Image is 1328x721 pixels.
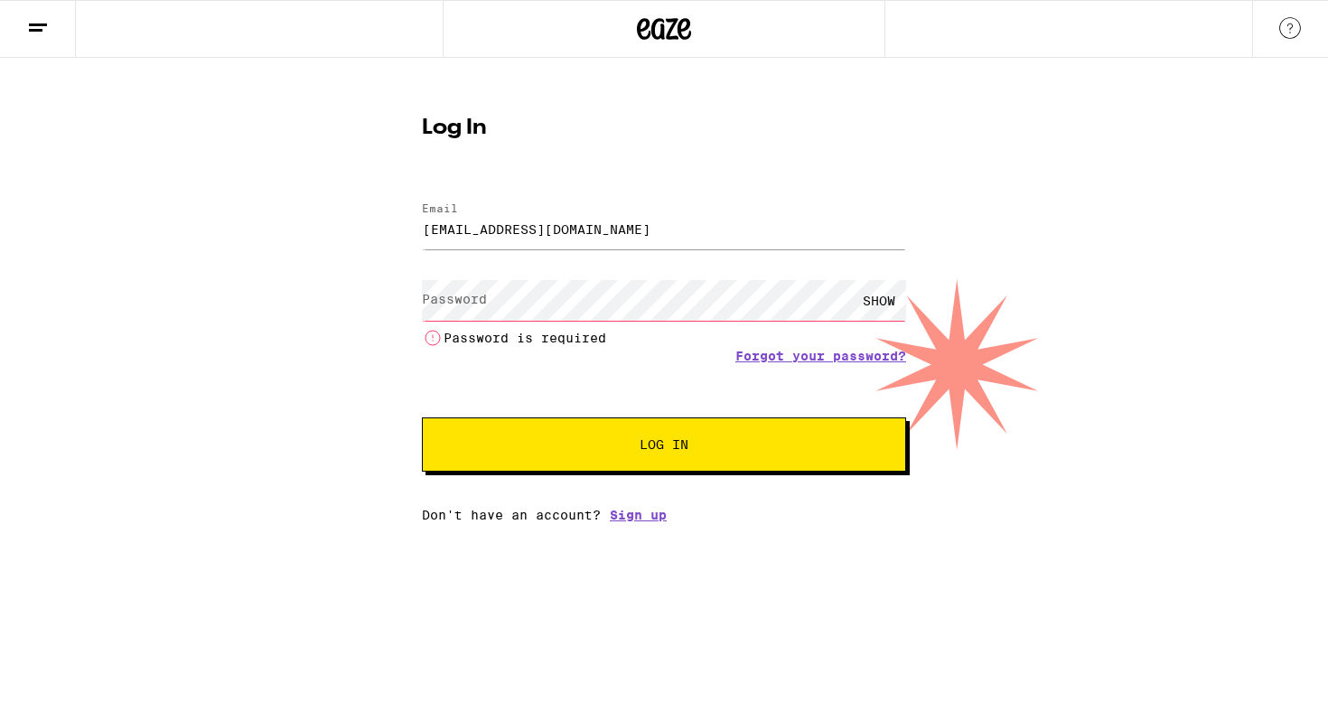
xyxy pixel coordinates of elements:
[422,202,458,214] label: Email
[422,508,906,522] div: Don't have an account?
[11,13,130,27] span: Hi. Need any help?
[735,349,906,363] a: Forgot your password?
[610,508,667,522] a: Sign up
[422,417,906,472] button: Log In
[640,438,688,451] span: Log In
[422,327,906,349] li: Password is required
[422,209,906,249] input: Email
[422,117,906,139] h1: Log In
[422,292,487,306] label: Password
[852,280,906,321] div: SHOW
